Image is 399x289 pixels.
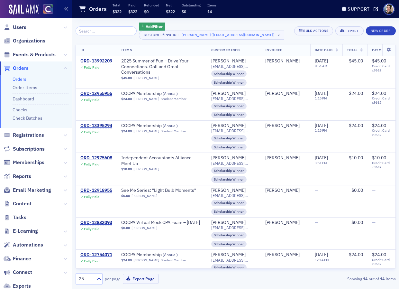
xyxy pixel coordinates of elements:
div: ORD-12975608 [80,155,112,161]
span: ( Annual ) [163,123,178,128]
span: Users [13,24,26,31]
a: Tasks [4,214,26,221]
a: [PERSON_NAME] [211,91,246,97]
div: Scholarship Winner [211,241,247,247]
a: Reports [4,173,31,180]
span: $24.00 [121,97,132,101]
span: Reports [13,173,31,180]
span: $10.00 [349,155,363,161]
time: 12:14 PM [315,257,329,262]
time: 3:51 PM [315,161,327,165]
a: Independent Accountants Alliance Meet Up [121,155,202,166]
p: Items [207,3,216,7]
div: Showing out of items [294,276,396,282]
a: SailAMX [9,5,39,15]
span: Credit Card x9662 [372,258,391,266]
a: [PERSON_NAME] [211,252,246,258]
a: COCPA Virtual Mock CPA Exam – [DATE] [121,220,202,226]
div: Scholarship Winner [211,264,247,271]
p: Refunded [144,3,159,7]
div: Fully Paid [84,65,99,70]
a: View Homepage [39,4,53,15]
span: $0.00 [351,187,363,193]
div: Student Member [161,97,186,101]
span: $0 [182,9,186,14]
div: Bulk Actions [303,29,328,33]
span: Invoicee [265,48,282,52]
span: Tasks [13,214,26,221]
a: [PERSON_NAME] [133,258,159,262]
span: $45.00 [372,58,386,64]
span: Finance [13,255,31,262]
span: × [276,32,282,38]
a: [PERSON_NAME] [211,155,246,161]
input: Search… [76,26,137,35]
span: ( Annual ) [163,91,178,96]
div: Scholarship Winner [211,112,247,118]
span: [DATE] [315,58,328,64]
div: [PERSON_NAME] [265,58,300,64]
div: Support [348,6,370,12]
div: Fully Paid [84,259,99,263]
a: See Me Series: "Light Bulb Moments" [121,188,202,193]
span: [EMAIL_ADDRESS][DOMAIN_NAME] [211,64,256,69]
span: Connect [13,269,32,276]
a: 2025 Summer of Fun – Drive Your Connections: Golf and Great Conversations [121,58,202,75]
a: Check Batches [13,115,42,121]
span: $0.00 [351,219,363,225]
a: Dashboard [13,96,34,102]
span: [EMAIL_ADDRESS][DOMAIN_NAME] [211,193,256,198]
a: [PERSON_NAME] [265,188,300,193]
a: Automations [4,241,43,248]
a: Subscriptions [4,145,45,153]
a: [PERSON_NAME] [265,123,300,129]
span: ( Annual ) [163,252,178,257]
a: [PERSON_NAME] [211,58,246,64]
span: 14 [207,9,212,14]
a: ORD-13992209 [80,58,112,64]
a: Finance [4,255,31,262]
span: COCPA Membership [121,252,202,258]
span: Memberships [13,159,44,166]
div: Scholarship Winner [211,200,247,206]
span: Credit Card x9662 [372,96,391,105]
span: Registrations [13,132,44,139]
a: [PERSON_NAME] [131,226,157,230]
a: [PERSON_NAME] [133,167,159,171]
span: [EMAIL_ADDRESS][DOMAIN_NAME] [211,225,256,230]
div: Scholarship Winner [211,135,247,142]
button: Export Page [123,274,159,284]
time: 8:54 AM [315,64,327,68]
a: ORD-12918955 [80,188,112,193]
span: COCPA Membership [121,123,202,129]
div: [PERSON_NAME] ([EMAIL_ADDRESS][DOMAIN_NAME]) [182,32,275,38]
span: Organizations [13,37,45,44]
span: Email Marketing [13,187,51,194]
div: Scholarship Winner [211,103,247,109]
a: [PERSON_NAME] [211,220,246,226]
span: Profile [383,4,394,15]
button: AddFilter [139,23,165,31]
time: 1:15 PM [315,96,327,100]
div: [PERSON_NAME] [211,123,246,129]
a: New Order [366,27,396,33]
span: Credit Card x9662 [372,161,391,169]
a: [PERSON_NAME] [265,220,300,226]
a: Content [4,200,32,207]
a: Checks [13,107,27,113]
span: [EMAIL_ADDRESS][DOMAIN_NAME] [211,161,256,166]
p: Net [166,3,175,7]
a: Events & Products [4,51,56,58]
h1: Orders [89,5,107,13]
div: Fully Paid [84,130,99,134]
span: $10.00 [372,155,386,161]
span: $322 [166,9,175,14]
span: — [315,187,318,193]
a: ORD-12832093 [80,220,112,226]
